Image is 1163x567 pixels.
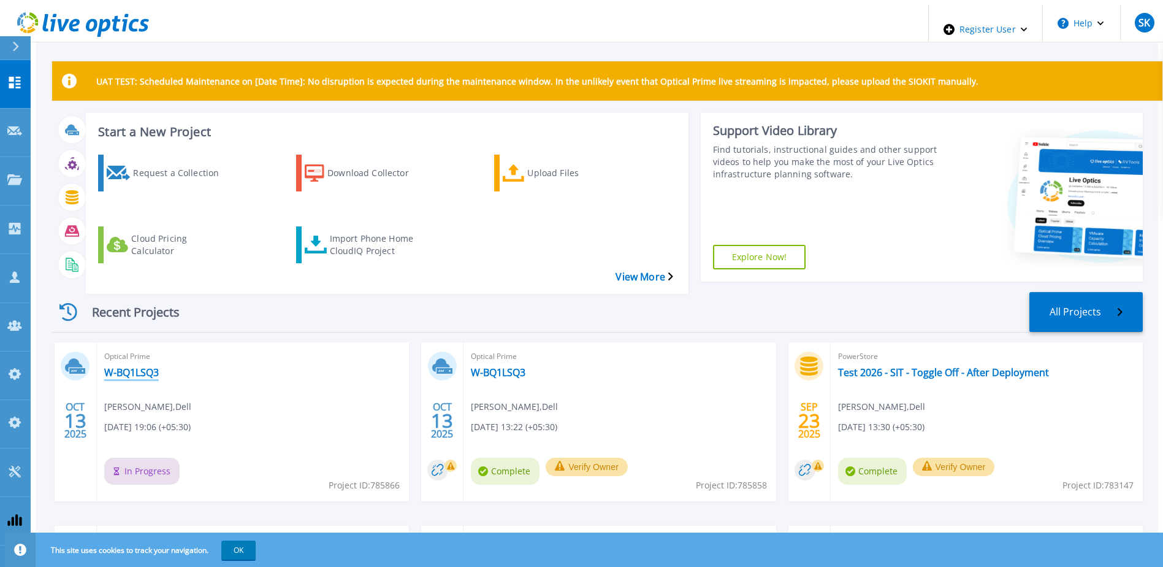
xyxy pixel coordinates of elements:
[327,158,425,188] div: Download Collector
[329,479,400,492] span: Project ID: 785866
[546,458,628,476] button: Verify Owner
[96,75,978,87] p: UAT TEST: Scheduled Maintenance on [Date Time]: No disruption is expected during the maintenance ...
[1043,5,1119,42] button: Help
[104,420,191,434] span: [DATE] 19:06 (+05:30)
[471,420,557,434] span: [DATE] 13:22 (+05:30)
[471,400,558,414] span: [PERSON_NAME] , Dell
[104,400,191,414] span: [PERSON_NAME] , Dell
[1029,292,1143,332] a: All Projects
[527,158,625,188] div: Upload Files
[98,125,673,139] h3: Start a New Project
[330,229,428,260] div: Import Phone Home CloudIQ Project
[798,415,820,426] span: 23
[98,226,246,263] a: Cloud Pricing Calculator
[52,297,199,327] div: Recent Projects
[471,366,525,379] a: W-BQ1LSQ3
[133,158,231,188] div: Request a Collection
[494,155,643,191] a: Upload Files
[713,123,938,139] div: Support Video Library
[471,458,540,485] span: Complete
[713,245,806,269] a: Explore Now!
[713,144,938,180] div: Find tutorials, instructional guides and other support videos to help you make the most of your L...
[221,541,256,560] button: OK
[838,350,1135,363] span: PowerStore
[98,155,246,191] a: Request a Collection
[104,458,180,485] span: In Progress
[64,398,87,443] div: OCT 2025
[296,155,444,191] a: Download Collector
[838,458,907,485] span: Complete
[1062,479,1134,492] span: Project ID: 783147
[104,366,159,379] a: W-BQ1LSQ3
[838,366,1049,379] a: Test 2026 - SIT - Toggle Off - After Deployment
[929,5,1042,54] div: Register User
[913,458,995,476] button: Verify Owner
[616,271,673,283] a: View More
[798,398,821,443] div: SEP 2025
[838,400,925,414] span: [PERSON_NAME] , Dell
[1138,18,1150,28] span: SK
[431,415,453,426] span: 13
[64,415,86,426] span: 13
[430,398,454,443] div: OCT 2025
[696,479,767,492] span: Project ID: 785858
[131,229,229,260] div: Cloud Pricing Calculator
[838,420,925,434] span: [DATE] 13:30 (+05:30)
[39,541,256,560] span: This site uses cookies to track your navigation.
[104,350,402,363] span: Optical Prime
[471,350,768,363] span: Optical Prime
